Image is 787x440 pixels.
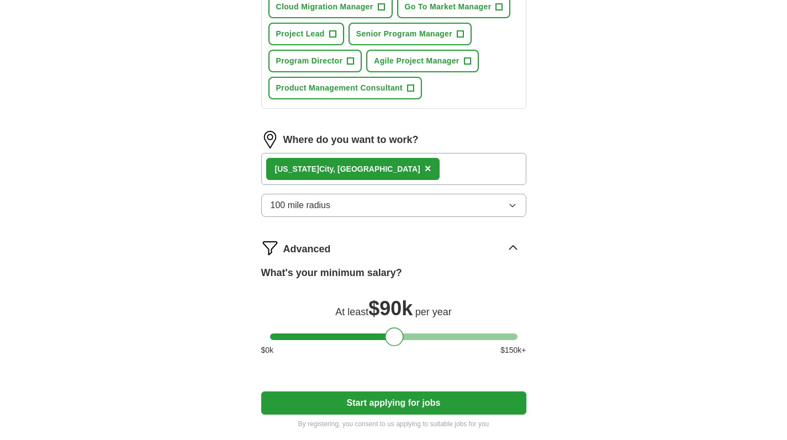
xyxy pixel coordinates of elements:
[348,23,472,45] button: Senior Program Manager
[500,344,526,356] span: $ 150 k+
[261,419,526,429] p: By registering, you consent to us applying to suitable jobs for you
[261,266,402,280] label: What's your minimum salary?
[261,344,274,356] span: $ 0 k
[275,165,319,173] strong: [US_STATE]
[268,23,344,45] button: Project Lead
[425,161,431,177] button: ×
[283,132,419,147] label: Where do you want to work?
[366,50,478,72] button: Agile Project Manager
[261,131,279,149] img: location.png
[268,50,362,72] button: Program Director
[261,239,279,257] img: filter
[268,77,422,99] button: Product Management Consultant
[405,1,492,13] span: Go To Market Manager
[356,28,452,40] span: Senior Program Manager
[276,1,373,13] span: Cloud Migration Manager
[368,297,413,320] span: $ 90k
[283,242,331,257] span: Advanced
[276,82,403,94] span: Product Management Consultant
[425,162,431,174] span: ×
[261,194,526,217] button: 100 mile radius
[271,199,331,212] span: 100 mile radius
[276,28,325,40] span: Project Lead
[276,55,343,67] span: Program Director
[374,55,459,67] span: Agile Project Manager
[415,306,452,317] span: per year
[275,163,420,175] div: City, [GEOGRAPHIC_DATA]
[335,306,368,317] span: At least
[261,391,526,415] button: Start applying for jobs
